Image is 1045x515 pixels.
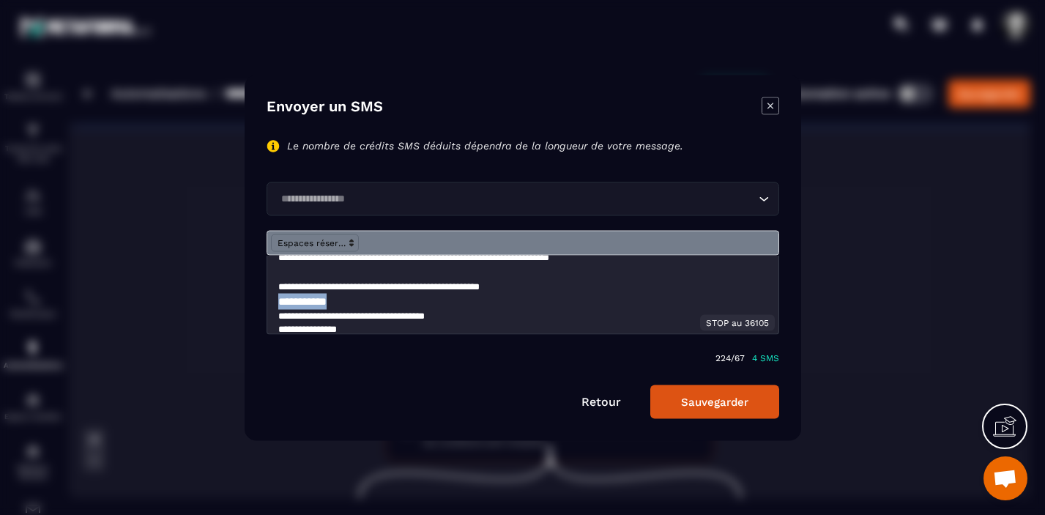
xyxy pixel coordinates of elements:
[983,456,1027,500] div: Ouvrir le chat
[267,182,779,215] div: Search for option
[287,139,683,152] p: Le nombre de crédits SMS déduits dépendra de la longueur de votre message.
[752,352,779,363] p: 4 SMS
[267,97,383,117] h4: Envoyer un SMS
[650,385,779,418] button: Sauvegarder
[700,314,775,330] div: STOP au 36105
[735,352,745,363] p: 67
[276,190,755,207] input: Search for option
[581,394,621,408] a: Retour
[715,352,735,363] p: 224/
